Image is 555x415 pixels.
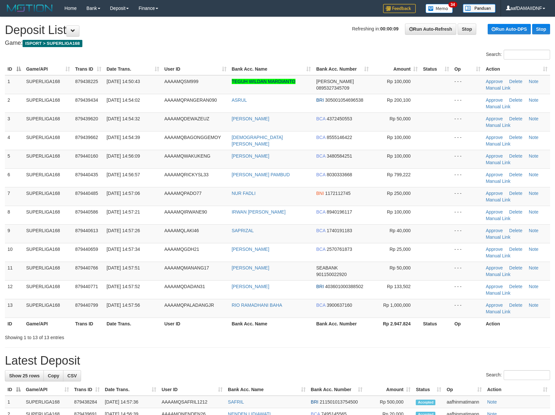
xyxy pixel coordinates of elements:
[164,116,210,121] span: AAAAMQDEWAZEUZ
[486,50,550,60] label: Search:
[24,187,73,206] td: SUPERLIGA168
[486,153,503,159] a: Approve
[107,97,140,103] span: [DATE] 14:54:02
[107,153,140,159] span: [DATE] 14:56:09
[164,284,205,289] span: AAAAMQDADAN31
[228,399,244,405] a: SAFRIL
[5,318,24,330] th: ID
[413,384,444,396] th: Status: activate to sort column ascending
[5,354,550,367] h1: Latest Deposit
[371,63,420,75] th: Amount: activate to sort column ascending
[387,209,411,215] span: Rp 100,000
[463,4,496,13] img: panduan.png
[75,303,98,308] span: 879440799
[107,247,140,252] span: [DATE] 14:57:34
[509,172,522,177] a: Delete
[107,79,140,84] span: [DATE] 14:50:43
[487,399,497,405] a: Note
[452,131,483,150] td: - - -
[311,399,318,405] span: BRI
[24,94,73,112] td: SUPERLIGA168
[486,172,503,177] a: Approve
[486,303,503,308] a: Approve
[504,50,550,60] input: Search:
[5,206,24,224] td: 8
[486,97,503,103] a: Approve
[5,40,550,46] h4: Game:
[107,228,140,233] span: [DATE] 14:57:26
[5,131,24,150] td: 4
[509,191,522,196] a: Delete
[225,384,308,396] th: Bank Acc. Name: activate to sort column ascending
[316,303,325,308] span: BCA
[164,265,209,270] span: AAAAMQMANANG17
[107,284,140,289] span: [DATE] 14:57:52
[327,135,352,140] span: Copy 8555146422 to clipboard
[529,228,539,233] a: Note
[232,116,269,121] a: [PERSON_NAME]
[73,318,104,330] th: Trans ID
[486,160,511,165] a: Manual Link
[486,247,503,252] a: Approve
[529,97,539,103] a: Note
[164,153,210,159] span: AAAAMQWAKUKENG
[486,370,550,380] label: Search:
[486,234,511,240] a: Manual Link
[483,63,550,75] th: Action: activate to sort column ascending
[5,370,44,381] a: Show 25 rows
[24,63,73,75] th: Game/API: activate to sort column ascending
[75,228,98,233] span: 879440613
[75,265,98,270] span: 879440766
[102,396,159,408] td: [DATE] 14:57:36
[24,224,73,243] td: SUPERLIGA168
[390,247,411,252] span: Rp 25,000
[486,85,511,91] a: Manual Link
[365,396,413,408] td: Rp 500,000
[325,191,351,196] span: Copy 1172112745 to clipboard
[509,116,522,121] a: Delete
[509,153,522,159] a: Delete
[390,116,411,121] span: Rp 50,000
[232,284,269,289] a: [PERSON_NAME]
[486,197,511,202] a: Manual Link
[452,63,483,75] th: Op: activate to sort column ascending
[5,332,227,341] div: Showing 1 to 13 of 13 entries
[529,284,539,289] a: Note
[316,228,325,233] span: BCA
[159,384,225,396] th: User ID: activate to sort column ascending
[5,168,24,187] td: 6
[452,75,483,94] td: - - -
[448,2,457,8] span: 34
[23,396,72,408] td: SUPERLIGA168
[232,228,254,233] a: SAPRIZAL
[529,116,539,121] a: Note
[486,290,511,296] a: Manual Link
[107,265,140,270] span: [DATE] 14:57:51
[23,384,72,396] th: Game/API: activate to sort column ascending
[75,135,98,140] span: 879439662
[232,191,256,196] a: NUR FADLI
[452,318,483,330] th: Op
[529,265,539,270] a: Note
[509,265,522,270] a: Delete
[159,396,225,408] td: AAAAMQSAFRIL1212
[24,243,73,262] td: SUPERLIGA168
[164,79,198,84] span: AAAAMQSM999
[316,272,346,277] span: Copy 901150022920 to clipboard
[75,209,98,215] span: 879440586
[232,79,295,84] a: TEGUH WILDAN MARDIANTO
[327,172,352,177] span: Copy 8030333668 to clipboard
[107,135,140,140] span: [DATE] 14:54:39
[316,191,324,196] span: BNI
[73,63,104,75] th: Trans ID: activate to sort column ascending
[532,24,550,34] a: Stop
[24,75,73,94] td: SUPERLIGA168
[316,97,324,103] span: BRI
[5,112,24,131] td: 3
[483,318,550,330] th: Action
[387,97,411,103] span: Rp 200,100
[316,209,325,215] span: BCA
[232,209,286,215] a: IRWAN [PERSON_NAME]
[509,247,522,252] a: Delete
[484,384,550,396] th: Action: activate to sort column ascending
